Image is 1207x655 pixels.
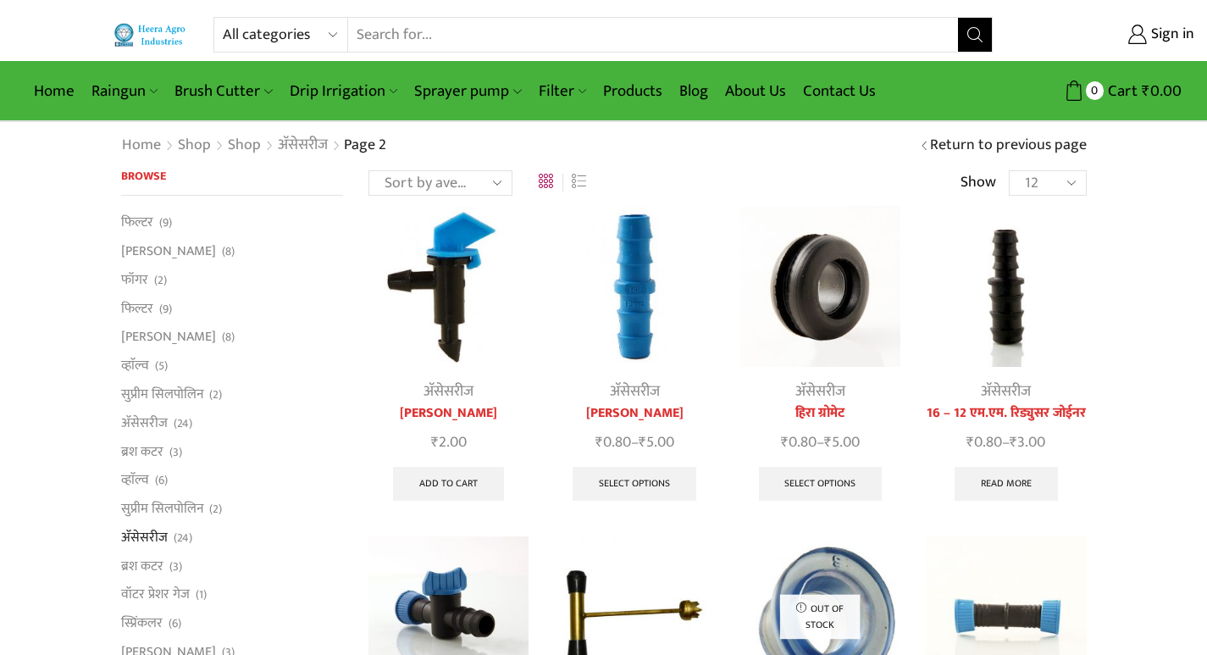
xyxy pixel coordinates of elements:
img: 16 - 12 एम.एम. रिड्युसर जोईनर [926,206,1086,366]
a: 0 Cart ₹0.00 [1010,75,1182,107]
bdi: 0.80 [966,430,1002,455]
p: Out of stock [780,595,861,640]
a: अ‍ॅसेसरीज [424,379,473,404]
span: (9) [159,214,172,231]
span: ₹ [1010,430,1017,455]
a: अ‍ॅसेसरीज [795,379,845,404]
bdi: 5.00 [639,430,674,455]
a: सुप्रीम सिलपोलिन [121,495,203,524]
a: स्प्रिंकलर [121,609,163,638]
a: Brush Cutter [166,71,280,111]
span: (6) [155,472,168,489]
bdi: 0.00 [1142,78,1182,104]
a: Drip Irrigation [281,71,406,111]
span: (2) [154,272,167,289]
span: ₹ [639,430,646,455]
a: ब्रश कटर [121,552,163,580]
span: ₹ [595,430,603,455]
a: Shop [227,135,262,157]
span: (8) [222,243,235,260]
a: सुप्रीम सिलपोलिन [121,380,203,408]
span: (5) [155,358,168,375]
a: [PERSON_NAME] [368,403,529,424]
a: Blog [671,71,717,111]
span: (24) [174,415,192,432]
a: व्हाॅल्व [121,352,149,380]
a: Products [595,71,671,111]
span: – [554,431,714,454]
a: Home [121,135,162,157]
a: Add to cart: “जे कॉक” [393,467,504,501]
span: (2) [209,386,222,403]
span: Sign in [1147,24,1194,46]
bdi: 0.80 [781,430,817,455]
a: 16 – 12 एम.एम. रिड्युसर जोईनर [926,403,1086,424]
span: (6) [169,615,181,632]
span: Show [961,172,996,194]
span: ₹ [824,430,832,455]
bdi: 2.00 [431,430,467,455]
a: अ‍ॅसेसरीज [981,379,1031,404]
a: फिल्टर [121,213,153,236]
a: अ‍ॅसेसरीज [121,523,168,552]
nav: Breadcrumb [121,135,390,157]
a: Sprayer pump [406,71,529,111]
bdi: 3.00 [1010,430,1045,455]
span: Page 2 [344,132,386,158]
span: ₹ [1142,78,1150,104]
a: Contact Us [795,71,884,111]
span: – [926,431,1086,454]
a: फिल्टर [121,294,153,323]
a: ब्रश कटर [121,437,163,466]
img: Lateral-Joiner-12-MM [554,206,714,366]
a: About Us [717,71,795,111]
img: Heera Grommet [740,206,900,366]
span: Browse [121,166,166,186]
bdi: 0.80 [595,430,631,455]
button: Search button [958,18,992,52]
span: (1) [196,586,207,603]
a: वॉटर प्रेशर गेज [121,580,190,609]
select: Shop order [368,170,512,196]
span: (2) [209,501,222,518]
span: ₹ [966,430,974,455]
a: Filter [530,71,595,111]
a: [PERSON_NAME] [121,237,216,266]
a: व्हाॅल्व [121,466,149,495]
a: Select options for “हिरा लॅटरल जोईनर” [573,467,696,501]
a: हिरा ग्रोमेट [740,403,900,424]
input: Search for... [348,18,959,52]
a: अ‍ॅसेसरीज [277,135,329,157]
span: ₹ [781,430,789,455]
a: [PERSON_NAME] [554,403,714,424]
span: (3) [169,558,182,575]
img: J-Cock [368,206,529,366]
a: Sign in [1018,19,1194,50]
a: अ‍ॅसेसरीज [121,408,168,437]
a: Home [25,71,83,111]
a: Raingun [83,71,166,111]
a: अ‍ॅसेसरीज [610,379,660,404]
span: (8) [222,329,235,346]
a: Select options for “16 - 12 एम.एम. रिड्युसर जोईनर” [955,467,1058,501]
span: ₹ [431,430,439,455]
a: [PERSON_NAME] [121,323,216,352]
a: Return to previous page [930,135,1087,157]
a: फॉगर [121,265,148,294]
bdi: 5.00 [824,430,860,455]
span: Cart [1104,80,1138,103]
span: (9) [159,301,172,318]
span: 0 [1086,81,1104,99]
span: (3) [169,444,182,461]
span: (24) [174,530,192,547]
a: Select options for “हिरा ग्रोमेट” [759,467,883,501]
a: Shop [177,135,212,157]
span: – [740,431,900,454]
